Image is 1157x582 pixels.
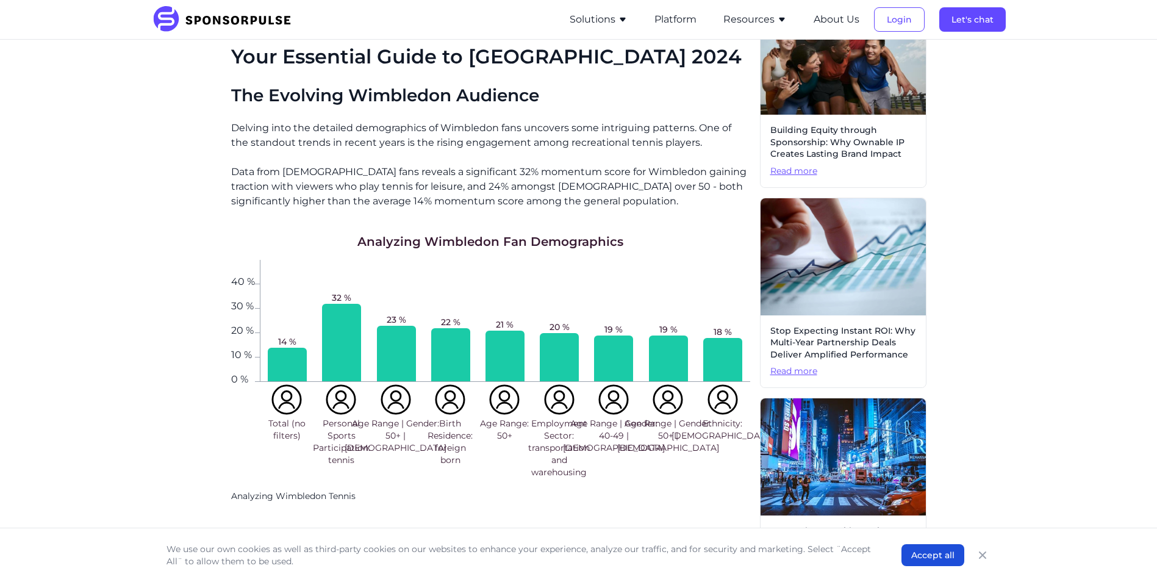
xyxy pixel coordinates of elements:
[654,14,697,25] a: Platform
[874,14,925,25] a: Login
[760,198,926,388] a: Stop Expecting Instant ROI: Why Multi-Year Partnership Deals Deliver Amplified PerformanceRead more
[939,14,1006,25] a: Let's chat
[770,165,916,178] span: Read more
[714,326,732,338] span: 18 %
[480,417,529,442] span: Age Range: 50+
[231,375,255,382] span: 0 %
[761,398,926,516] img: Photo by Andreas Niendorf courtesy of Unsplash
[278,336,296,348] span: 14 %
[770,365,916,378] span: Read more
[770,525,916,561] span: Data-Driven Rankings: The Top [US_STATE] Sports Teams for Sponsors in [DATE]
[332,292,351,304] span: 32 %
[387,314,406,326] span: 23 %
[231,43,750,71] h1: Your Essential Guide to [GEOGRAPHIC_DATA] 2024
[231,301,255,309] span: 30 %
[814,14,859,25] a: About Us
[654,12,697,27] button: Platform
[723,12,787,27] button: Resources
[167,543,877,567] p: We use our own cookies as well as third-party cookies on our websites to enhance your experience,...
[770,325,916,361] span: Stop Expecting Instant ROI: Why Multi-Year Partnership Deals Deliver Amplified Performance
[262,417,312,442] span: Total (no filters)
[1096,523,1157,582] iframe: Chat Widget
[659,323,678,336] span: 19 %
[152,6,300,33] img: SponsorPulse
[939,7,1006,32] button: Let's chat
[231,165,750,209] p: Data from [DEMOGRAPHIC_DATA] fans reveals a significant 32% momentum score for Wimbledon gaining ...
[570,12,628,27] button: Solutions
[761,198,926,315] img: Sponsorship ROI image
[231,121,750,150] p: Delving into the detailed demographics of Wimbledon fans uncovers some intriguing patterns. One o...
[231,85,750,106] h2: The Evolving Wimbledon Audience
[617,417,719,454] span: Age Range | Gender: 50+ | [DEMOGRAPHIC_DATA]
[231,490,750,503] p: Analyzing Wimbledon Tennis
[550,321,570,333] span: 20 %
[974,547,991,564] button: Close
[441,316,460,328] span: 22 %
[313,417,370,466] span: Personal Sports Participation: tennis
[770,124,916,160] span: Building Equity through Sponsorship: Why Ownable IP Creates Lasting Brand Impact
[604,323,623,336] span: 19 %
[814,12,859,27] button: About Us
[231,350,255,357] span: 10 %
[357,233,623,250] h1: Analyzing Wimbledon Fan Demographics
[496,318,514,331] span: 21 %
[231,326,255,333] span: 20 %
[901,544,964,566] button: Accept all
[231,277,255,284] span: 40 %
[563,417,665,454] span: Age Range | Gender: 40-49 | [DEMOGRAPHIC_DATA]
[528,417,590,478] span: Employment Sector: transportation and warehousing
[345,417,446,454] span: Age Range | Gender: 50+ | [DEMOGRAPHIC_DATA]
[426,417,475,466] span: Birth Residence: foreign born
[874,7,925,32] button: Login
[672,417,773,442] span: Ethnicity: [DEMOGRAPHIC_DATA]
